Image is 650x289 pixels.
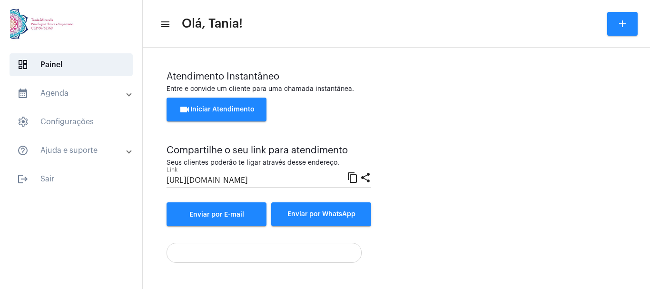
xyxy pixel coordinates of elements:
mat-panel-title: Ajuda e suporte [17,145,127,156]
span: Enviar por WhatsApp [287,211,355,218]
div: Seus clientes poderão te ligar através desse endereço. [167,159,371,167]
button: Enviar por WhatsApp [271,202,371,226]
mat-expansion-panel-header: sidenav iconAjuda e suporte [6,139,142,162]
mat-panel-title: Agenda [17,88,127,99]
span: Enviar por E-mail [189,211,244,218]
mat-icon: share [360,171,371,183]
span: Sair [10,168,133,190]
span: Configurações [10,110,133,133]
span: Olá, Tania! [182,16,243,31]
mat-icon: videocam [179,104,190,115]
mat-icon: add [617,18,628,30]
span: Painel [10,53,133,76]
img: 82f91219-cc54-a9e9-c892-318f5ec67ab1.jpg [8,5,78,43]
mat-icon: sidenav icon [160,19,169,30]
div: Atendimento Instantâneo [167,71,626,82]
div: Compartilhe o seu link para atendimento [167,145,371,156]
mat-icon: sidenav icon [17,88,29,99]
span: Iniciar Atendimento [179,106,255,113]
span: sidenav icon [17,116,29,128]
div: Entre e convide um cliente para uma chamada instantânea. [167,86,626,93]
span: sidenav icon [17,59,29,70]
mat-icon: sidenav icon [17,173,29,185]
mat-icon: content_copy [347,171,358,183]
button: Iniciar Atendimento [167,98,266,121]
mat-icon: sidenav icon [17,145,29,156]
a: Enviar por E-mail [167,202,266,226]
mat-expansion-panel-header: sidenav iconAgenda [6,82,142,105]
